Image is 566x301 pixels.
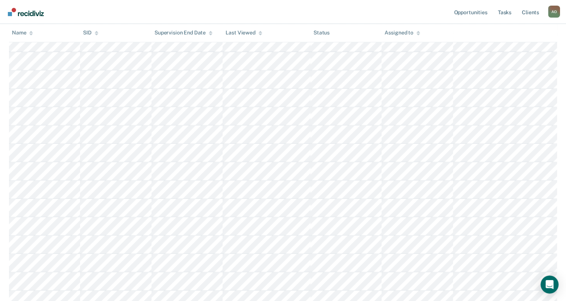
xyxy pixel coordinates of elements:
[83,30,98,36] div: SID
[154,30,212,36] div: Supervision End Date
[313,30,330,36] div: Status
[548,6,560,18] button: Profile dropdown button
[8,8,44,16] img: Recidiviz
[548,6,560,18] div: A O
[541,276,559,294] div: Open Intercom Messenger
[12,30,33,36] div: Name
[385,30,420,36] div: Assigned to
[226,30,262,36] div: Last Viewed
